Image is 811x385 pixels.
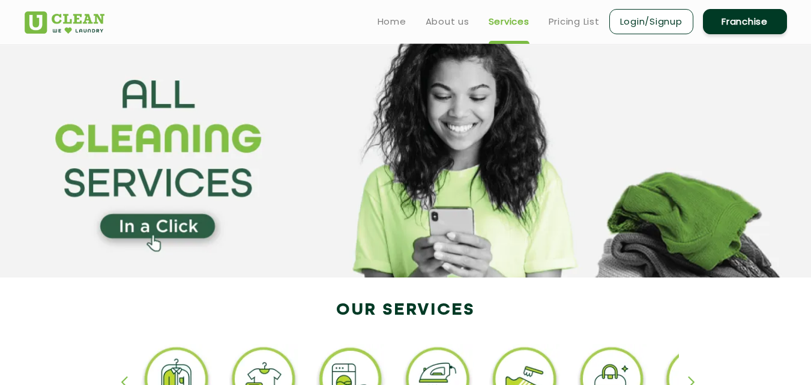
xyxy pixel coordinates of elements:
[378,14,406,29] a: Home
[489,14,529,29] a: Services
[703,9,787,34] a: Franchise
[609,9,693,34] a: Login/Signup
[25,11,104,34] img: UClean Laundry and Dry Cleaning
[426,14,469,29] a: About us
[549,14,600,29] a: Pricing List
